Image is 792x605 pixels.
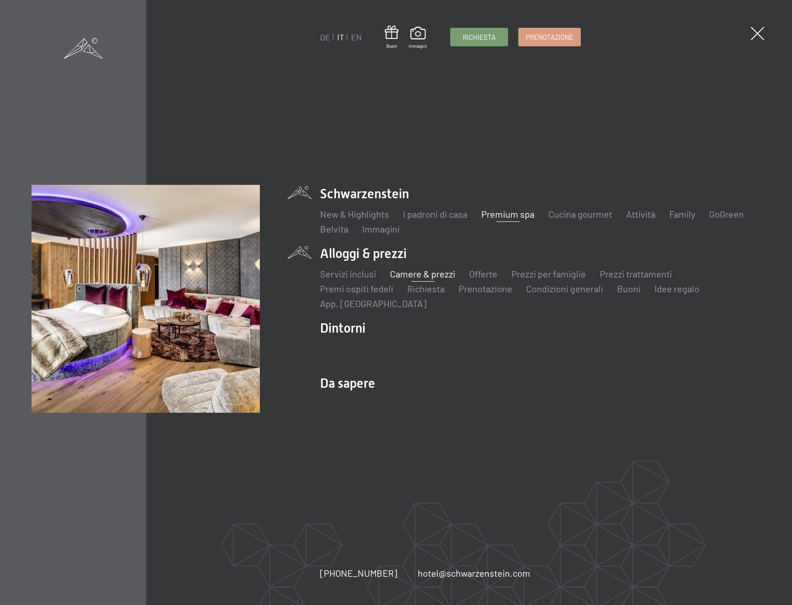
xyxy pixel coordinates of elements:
[320,208,389,220] a: New & Highlights
[511,268,586,279] a: Prezzi per famiglie
[320,567,397,580] a: [PHONE_NUMBER]
[385,25,398,49] a: Buoni
[362,223,400,234] a: Immagini
[626,208,655,220] a: Attività
[709,208,744,220] a: GoGreen
[409,27,427,49] a: Immagini
[337,32,344,42] a: IT
[548,208,612,220] a: Cucina gourmet
[320,298,427,309] a: App. [GEOGRAPHIC_DATA]
[459,283,512,294] a: Prenotazione
[351,32,362,42] a: EN
[385,43,398,49] span: Buoni
[31,185,259,413] img: Vacanze wellness in Alto Adige: 7.700m² di spa, 10 saune e…
[669,208,695,220] a: Family
[320,567,397,579] span: [PHONE_NUMBER]
[526,32,573,42] span: Prenotazione
[390,268,455,279] a: Camere & prezzi
[617,283,641,294] a: Buoni
[463,32,496,42] span: Richiesta
[418,567,530,580] a: hotel@schwarzenstein.com
[654,283,699,294] a: Idee regalo
[526,283,603,294] a: Condizioni generali
[403,208,467,220] a: I padroni di casa
[519,28,580,46] a: Prenotazione
[481,208,534,220] a: Premium spa
[320,32,330,42] a: DE
[409,43,427,49] span: Immagini
[320,283,393,294] a: Premi ospiti fedeli
[469,268,497,279] a: Offerte
[451,28,508,46] a: Richiesta
[407,283,445,294] a: Richiesta
[320,268,376,279] a: Servizi inclusi
[600,268,672,279] a: Prezzi trattamenti
[320,223,348,234] a: Belvita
